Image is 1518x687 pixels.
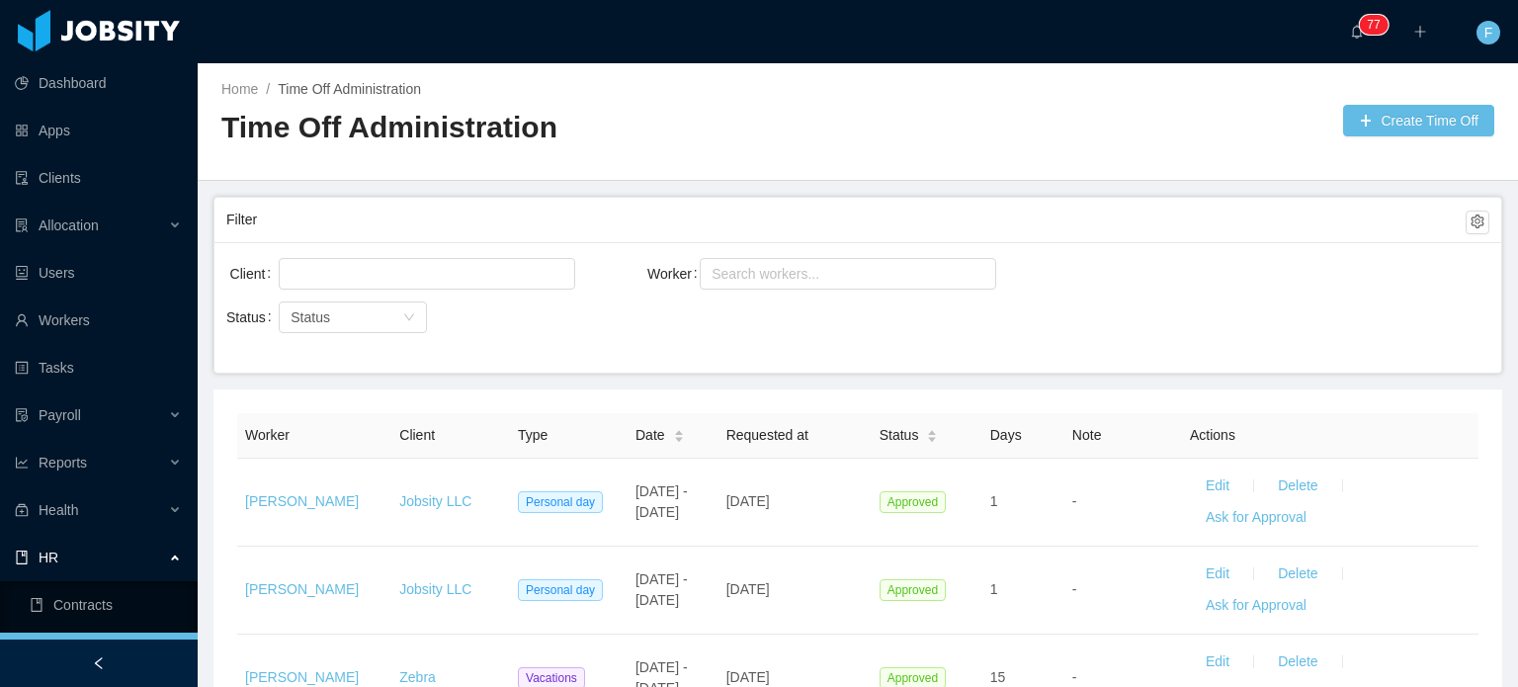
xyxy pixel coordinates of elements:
button: icon: plusCreate Time Off [1343,105,1494,136]
label: Worker [647,266,706,282]
span: [DATE] [726,581,770,597]
span: / [266,81,270,97]
a: Home [221,81,258,97]
label: Client [230,266,280,282]
span: Personal day [518,491,603,513]
span: Personal day [518,579,603,601]
span: Payroll [39,407,81,423]
span: [DATE] - [DATE] [635,571,688,608]
span: Type [518,427,548,443]
span: Allocation [39,217,99,233]
p: 7 [1367,15,1374,35]
div: Sort [673,427,685,441]
a: icon: pie-chartDashboard [15,63,182,103]
input: Worker [706,262,717,286]
span: [DATE] - [DATE] [635,483,688,520]
a: [PERSON_NAME] [245,493,359,509]
button: Delete [1262,558,1333,590]
div: Search workers... [712,264,967,284]
a: icon: userWorkers [15,301,182,340]
span: 15 [990,669,1006,685]
span: 1 [990,493,998,509]
p: 7 [1374,15,1381,35]
i: icon: plus [1413,25,1427,39]
button: Edit [1190,558,1245,590]
span: Status [291,309,330,325]
span: Actions [1190,427,1235,443]
span: F [1484,21,1493,44]
button: icon: setting [1466,211,1489,234]
sup: 77 [1359,15,1388,35]
span: Worker [245,427,290,443]
span: Note [1072,427,1102,443]
span: Status [880,425,919,446]
span: Health [39,502,78,518]
button: Ask for Approval [1190,502,1322,534]
i: icon: book [15,551,29,564]
a: [PERSON_NAME] [245,581,359,597]
span: HR [39,550,58,565]
a: icon: robotUsers [15,253,182,293]
a: Time Off Administration [278,81,421,97]
i: icon: line-chart [15,456,29,470]
button: Edit [1190,646,1245,678]
i: icon: caret-down [673,435,684,441]
a: icon: auditClients [15,158,182,198]
button: Delete [1262,471,1333,502]
label: Status [226,309,280,325]
i: icon: file-protect [15,408,29,422]
a: icon: profile [30,633,182,672]
a: icon: bookContracts [30,585,182,625]
span: [DATE] [726,493,770,509]
span: Approved [880,491,946,513]
i: icon: caret-up [673,427,684,433]
a: Jobsity LLC [399,581,471,597]
div: Filter [226,202,1466,238]
a: icon: appstoreApps [15,111,182,150]
span: Reports [39,455,87,471]
span: Date [635,425,665,446]
a: icon: profileTasks [15,348,182,387]
div: Sort [926,427,938,441]
span: Days [990,427,1022,443]
span: Approved [880,579,946,601]
span: Requested at [726,427,808,443]
i: icon: caret-down [927,435,938,441]
i: icon: caret-up [927,427,938,433]
a: Zebra [399,669,436,685]
span: - [1072,581,1077,597]
input: Client [285,262,295,286]
span: [DATE] [726,669,770,685]
i: icon: down [403,311,415,325]
a: [PERSON_NAME] [245,669,359,685]
span: - [1072,669,1077,685]
span: Client [399,427,435,443]
button: Ask for Approval [1190,590,1322,622]
span: 1 [990,581,998,597]
button: Edit [1190,471,1245,502]
i: icon: bell [1350,25,1364,39]
h2: Time Off Administration [221,108,858,148]
span: - [1072,493,1077,509]
i: icon: medicine-box [15,503,29,517]
button: Delete [1262,646,1333,678]
a: Jobsity LLC [399,493,471,509]
i: icon: solution [15,218,29,232]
